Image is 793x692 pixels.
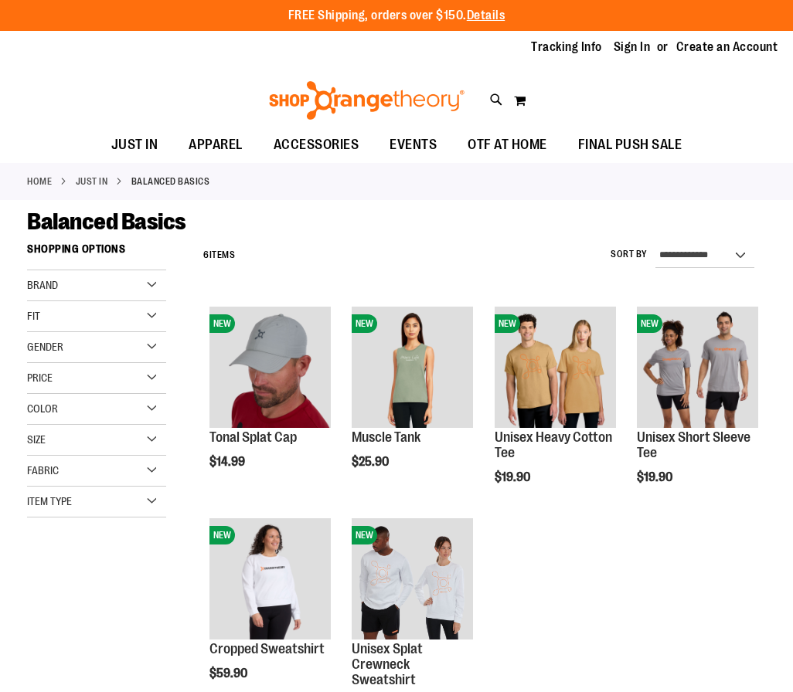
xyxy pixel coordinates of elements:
[614,39,651,56] a: Sign In
[27,433,46,446] span: Size
[96,127,174,162] a: JUST IN
[637,314,662,333] span: NEW
[209,455,247,469] span: $14.99
[495,314,520,333] span: NEW
[209,307,331,430] a: Product image for Grey Tonal Splat CapNEW
[374,127,452,163] a: EVENTS
[27,175,52,188] a: Home
[27,279,58,291] span: Brand
[637,429,750,460] a: Unisex Short Sleeve Tee
[495,429,612,460] a: Unisex Heavy Cotton Tee
[209,641,325,656] a: Cropped Sweatshirt
[531,39,602,56] a: Tracking Info
[258,127,375,163] a: ACCESSORIES
[352,518,473,642] a: Unisex Splat Crewneck SweatshirtNEW
[203,249,209,260] span: 6
[202,299,339,508] div: product
[203,243,235,267] h2: Items
[288,7,505,25] p: FREE Shipping, orders over $150.
[352,526,377,544] span: NEW
[209,429,297,445] a: Tonal Splat Cap
[27,341,63,353] span: Gender
[611,248,648,261] label: Sort By
[209,307,331,428] img: Product image for Grey Tonal Splat Cap
[352,429,420,445] a: Muscle Tank
[637,307,758,430] a: Unisex Short Sleeve TeeNEW
[495,307,616,428] img: Unisex Heavy Cotton Tee
[676,39,778,56] a: Create an Account
[27,495,72,507] span: Item Type
[390,127,437,162] span: EVENTS
[209,518,331,642] a: Front of 2024 Q3 Balanced Basic Womens Cropped SweatshirtNEW
[495,470,533,484] span: $19.90
[344,299,481,508] div: product
[352,641,423,687] a: Unisex Splat Crewneck Sweatshirt
[487,299,624,524] div: product
[27,310,40,322] span: Fit
[563,127,698,163] a: FINAL PUSH SALE
[468,127,547,162] span: OTF AT HOME
[495,307,616,430] a: Unisex Heavy Cotton TeeNEW
[209,667,250,680] span: $59.90
[111,127,158,162] span: JUST IN
[452,127,563,163] a: OTF AT HOME
[352,307,473,430] a: Muscle TankNEW
[637,470,675,484] span: $19.90
[274,127,359,162] span: ACCESSORIES
[76,175,108,188] a: JUST IN
[352,455,391,469] span: $25.90
[189,127,243,162] span: APPAREL
[27,209,186,235] span: Balanced Basics
[352,518,473,639] img: Unisex Splat Crewneck Sweatshirt
[267,81,467,120] img: Shop Orangetheory
[578,127,682,162] span: FINAL PUSH SALE
[27,402,58,415] span: Color
[209,526,235,544] span: NEW
[209,518,331,639] img: Front of 2024 Q3 Balanced Basic Womens Cropped Sweatshirt
[131,175,210,188] strong: Balanced Basics
[27,371,53,384] span: Price
[209,314,235,333] span: NEW
[27,464,59,477] span: Fabric
[352,307,473,428] img: Muscle Tank
[173,127,258,163] a: APPAREL
[629,299,766,524] div: product
[637,307,758,428] img: Unisex Short Sleeve Tee
[467,8,505,22] a: Details
[352,314,377,333] span: NEW
[27,236,166,270] strong: Shopping Options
